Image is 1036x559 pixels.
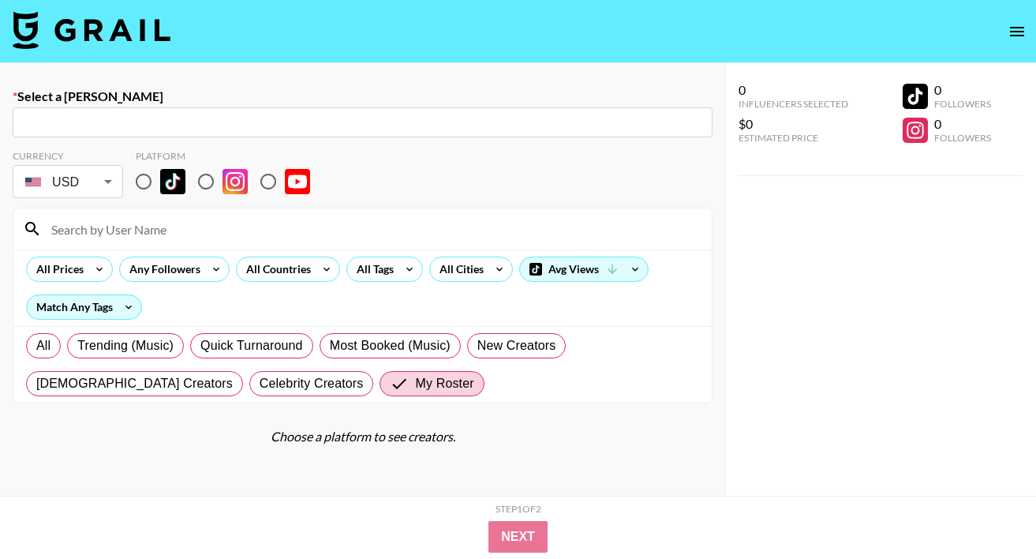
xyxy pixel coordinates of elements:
[16,168,120,196] div: USD
[739,98,848,110] div: Influencers Selected
[237,257,314,281] div: All Countries
[36,336,50,355] span: All
[136,150,323,162] div: Platform
[27,257,87,281] div: All Prices
[27,295,141,319] div: Match Any Tags
[520,257,648,281] div: Avg Views
[1001,16,1033,47] button: open drawer
[13,88,712,104] label: Select a [PERSON_NAME]
[415,374,473,393] span: My Roster
[739,116,848,132] div: $0
[120,257,204,281] div: Any Followers
[739,132,848,144] div: Estimated Price
[42,216,702,242] input: Search by User Name
[477,336,556,355] span: New Creators
[739,82,848,98] div: 0
[13,11,170,49] img: Grail Talent
[934,132,991,144] div: Followers
[77,336,174,355] span: Trending (Music)
[223,169,248,194] img: Instagram
[260,374,364,393] span: Celebrity Creators
[330,336,451,355] span: Most Booked (Music)
[13,429,712,445] div: Choose a platform to see creators.
[934,116,991,132] div: 0
[160,169,185,194] img: TikTok
[496,503,541,515] div: Step 1 of 2
[200,336,303,355] span: Quick Turnaround
[934,98,991,110] div: Followers
[13,150,123,162] div: Currency
[347,257,397,281] div: All Tags
[430,257,487,281] div: All Cities
[36,374,233,393] span: [DEMOGRAPHIC_DATA] Creators
[488,521,548,553] button: Next
[285,169,310,194] img: YouTube
[934,82,991,98] div: 0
